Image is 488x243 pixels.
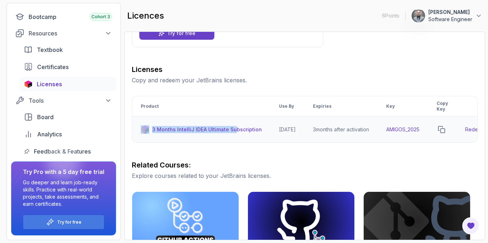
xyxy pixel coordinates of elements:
[20,60,116,74] a: certificates
[29,96,112,105] div: Tools
[378,96,428,117] th: Key
[20,77,116,91] a: licenses
[20,110,116,124] a: board
[428,96,457,117] th: Copy Key
[37,45,63,54] span: Textbook
[29,29,112,38] div: Resources
[24,81,33,88] img: jetbrains icon
[20,127,116,141] a: analytics
[270,117,304,143] td: [DATE]
[428,9,472,16] p: [PERSON_NAME]
[37,130,62,138] span: Analytics
[152,126,262,133] p: 3 Months IntelliJ IDEA Ultimate Subscription
[20,144,116,159] a: feedback
[11,27,116,40] button: Resources
[37,80,62,88] span: Licenses
[167,30,195,37] p: Try for free
[132,160,478,170] h3: Related Courses:
[37,113,54,121] span: Board
[91,14,110,20] span: Cohort 3
[127,10,164,21] h2: licences
[34,147,91,156] span: Feedback & Features
[11,10,116,24] a: bootcamp
[29,13,112,21] div: Bootcamp
[411,9,482,23] button: user profile image[PERSON_NAME]Software Engineer
[428,16,472,23] p: Software Engineer
[270,96,304,117] th: Use By
[141,125,149,134] img: jetbrains icon
[57,219,81,225] a: Try for free
[378,117,428,143] td: AMIGOS_2025
[11,94,116,107] button: Tools
[20,43,116,57] a: textbook
[139,27,214,40] a: Try for free
[132,76,478,84] p: Copy and redeem your JetBrains licenses.
[462,217,479,234] button: Open Feedback Button
[465,126,485,133] a: Redeem
[132,64,478,74] h3: Licenses
[37,63,69,71] span: Certificates
[132,96,270,117] th: Product
[23,179,104,208] p: Go deeper and learn job-ready skills. Practice with real-world projects, take assessments, and ea...
[382,12,399,19] p: 6 Points
[132,171,478,180] p: Explore courses related to your JetBrains licenses.
[304,96,378,117] th: Expiries
[437,125,447,135] button: copy-button
[412,9,425,23] img: user profile image
[23,215,104,229] button: Try for free
[304,117,378,143] td: 3 months after activation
